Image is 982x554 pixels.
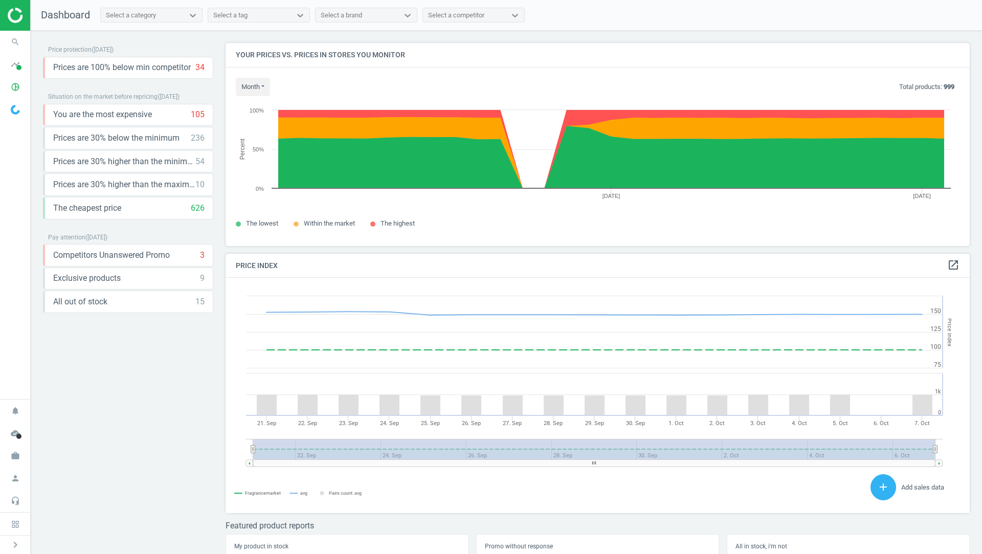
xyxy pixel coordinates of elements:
[626,420,645,427] tspan: 30. Sep
[930,325,941,333] text: 125
[428,11,484,20] div: Select a competitor
[250,107,264,114] text: 100%
[298,420,317,427] tspan: 22. Sep
[381,219,415,227] span: The highest
[485,543,710,550] h5: Promo without response
[53,156,195,167] span: Prices are 30% higher than the minimum
[321,11,362,20] div: Select a brand
[253,146,264,152] text: 50%
[871,474,896,500] button: add
[6,32,25,52] i: search
[257,420,276,427] tspan: 21. Sep
[930,307,941,315] text: 150
[48,234,85,241] span: Pay attention
[191,132,205,144] div: 236
[191,109,205,120] div: 105
[195,296,205,307] div: 15
[53,250,170,261] span: Competitors Unanswered Promo
[41,9,90,21] span: Dashboard
[914,420,930,427] tspan: 7. Oct
[901,483,944,491] span: Add sales data
[53,109,152,120] span: You are the most expensive
[833,420,848,427] tspan: 5. Oct
[53,203,121,214] span: The cheapest price
[213,11,248,20] div: Select a tag
[6,446,25,466] i: work
[191,203,205,214] div: 626
[6,77,25,97] i: pie_chart_outlined
[200,250,205,261] div: 3
[53,179,195,190] span: Prices are 30% higher than the maximal
[913,193,931,199] tspan: [DATE]
[585,420,604,427] tspan: 29. Sep
[226,43,970,67] h4: Your prices vs. prices in stores you monitor
[195,179,205,190] div: 10
[53,132,180,144] span: Prices are 30% below the minimum
[6,424,25,443] i: cloud_done
[200,273,205,284] div: 9
[380,420,399,427] tspan: 24. Sep
[48,93,158,100] span: Situation on the market before repricing
[938,409,941,416] text: 0
[6,491,25,511] i: headset_mic
[735,543,961,550] h5: All in stock, i'm not
[3,538,28,551] button: chevron_right
[226,521,970,530] h3: Featured product reports
[421,420,440,427] tspan: 25. Sep
[946,318,953,346] tspan: Price Index
[85,234,107,241] span: ( [DATE] )
[195,156,205,167] div: 54
[602,193,620,199] tspan: [DATE]
[668,420,684,427] tspan: 1. Oct
[947,259,959,271] i: open_in_new
[158,93,180,100] span: ( [DATE] )
[92,46,114,53] span: ( [DATE] )
[6,401,25,420] i: notifications
[6,469,25,488] i: person
[930,343,941,350] text: 100
[304,219,355,227] span: Within the market
[300,491,307,496] tspan: avg
[195,62,205,73] div: 34
[544,420,563,427] tspan: 28. Sep
[246,219,278,227] span: The lowest
[944,83,954,91] b: 999
[53,273,121,284] span: Exclusive products
[934,361,941,368] text: 75
[874,420,889,427] tspan: 6. Oct
[256,186,264,192] text: 0%
[947,259,959,272] a: open_in_new
[462,420,481,427] tspan: 26. Sep
[11,105,20,115] img: wGWNvw8QSZomAAAAABJRU5ErkJggg==
[234,543,460,550] h5: My product in stock
[503,420,522,427] tspan: 27. Sep
[236,78,270,96] button: month
[339,420,358,427] tspan: 23. Sep
[9,539,21,551] i: chevron_right
[8,8,80,23] img: ajHJNr6hYgQAAAAASUVORK5CYII=
[709,420,725,427] tspan: 2. Oct
[750,420,766,427] tspan: 3. Oct
[935,388,941,395] text: 1k
[226,254,970,278] h4: Price Index
[6,55,25,74] i: timeline
[48,46,92,53] span: Price protection
[329,491,362,496] tspan: Pairs count: avg
[899,82,954,92] p: Total products:
[106,11,156,20] div: Select a category
[792,420,807,427] tspan: 4. Oct
[245,491,281,496] tspan: Fragrancemarket
[877,481,889,493] i: add
[53,62,191,73] span: Prices are 100% below min competitor
[53,296,107,307] span: All out of stock
[239,138,246,160] tspan: Percent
